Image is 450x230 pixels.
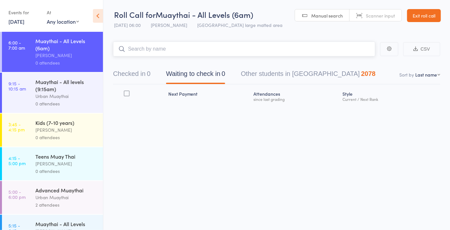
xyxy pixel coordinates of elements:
div: At [47,7,79,18]
div: Muaythai - All Levels [35,220,97,227]
div: Current / Next Rank [342,97,438,101]
span: [GEOGRAPHIC_DATA] large matted area [197,22,282,28]
button: Checked in0 [113,67,150,84]
div: Muaythai - All levels (9:15am) [35,78,97,92]
div: [PERSON_NAME] [35,52,97,59]
div: Teens Muay Thai [35,153,97,160]
div: since last grading [253,97,337,101]
div: Urban Muaythai [35,194,97,201]
span: Scanner input [366,12,395,19]
div: 2 attendees [35,201,97,209]
input: Search by name [113,42,375,56]
span: Muaythai - All Levels (6am) [156,9,253,20]
div: Next Payment [166,87,251,104]
a: Exit roll call [407,9,441,22]
a: 9:15 -10:15 amMuaythai - All levels (9:15am)Urban Muaythai0 attendees [2,73,103,113]
button: CSV [403,42,440,56]
div: Style [340,87,440,104]
span: [DATE] 06:00 [114,22,141,28]
a: 3:45 -4:15 pmKids (7-10 years)[PERSON_NAME]0 attendees [2,114,103,147]
a: 5:00 -6:00 pmAdvanced MuaythaiUrban Muaythai2 attendees [2,181,103,214]
div: Atten­dances [251,87,340,104]
span: Roll Call for [114,9,156,20]
div: Muaythai - All Levels (6am) [35,37,97,52]
div: 0 attendees [35,59,97,67]
div: 2078 [361,70,376,77]
label: Sort by [399,71,414,78]
div: 0 attendees [35,134,97,141]
div: [PERSON_NAME] [35,126,97,134]
time: 6:00 - 7:00 am [8,40,25,50]
div: Urban Muaythai [35,92,97,100]
div: 0 attendees [35,100,97,107]
div: Last name [415,71,437,78]
time: 3:45 - 4:15 pm [8,122,25,132]
a: 4:15 -5:00 pmTeens Muay Thai[PERSON_NAME]0 attendees [2,147,103,180]
div: Events for [8,7,40,18]
button: Waiting to check in0 [166,67,225,84]
div: 0 [147,70,150,77]
a: 6:00 -7:00 amMuaythai - All Levels (6am)[PERSON_NAME]0 attendees [2,32,103,72]
div: 0 attendees [35,167,97,175]
div: Advanced Muaythai [35,187,97,194]
div: Any location [47,18,79,25]
span: Manual search [311,12,343,19]
time: 9:15 - 10:15 am [8,81,26,91]
div: 0 [222,70,225,77]
time: 5:00 - 6:00 pm [8,189,26,200]
span: [PERSON_NAME] [151,22,187,28]
time: 4:15 - 5:00 pm [8,155,26,166]
button: Other students in [GEOGRAPHIC_DATA]2078 [241,67,376,84]
a: [DATE] [8,18,24,25]
div: [PERSON_NAME] [35,160,97,167]
div: Kids (7-10 years) [35,119,97,126]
